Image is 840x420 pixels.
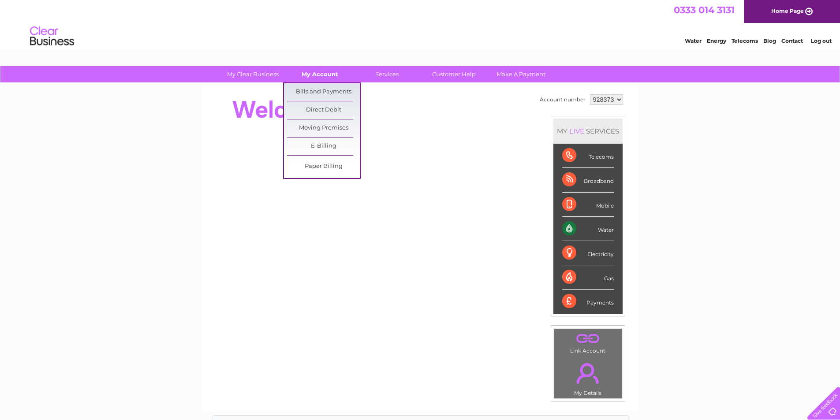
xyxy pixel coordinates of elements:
[781,37,803,44] a: Contact
[287,138,360,155] a: E-Billing
[287,83,360,101] a: Bills and Payments
[418,66,490,82] a: Customer Help
[562,217,614,241] div: Water
[562,265,614,290] div: Gas
[351,66,423,82] a: Services
[284,66,356,82] a: My Account
[562,168,614,192] div: Broadband
[217,66,289,82] a: My Clear Business
[30,23,75,50] img: logo.png
[538,92,588,107] td: Account number
[562,290,614,313] div: Payments
[811,37,832,44] a: Log out
[674,4,735,15] a: 0333 014 3131
[567,127,586,135] div: LIVE
[556,358,620,389] a: .
[732,37,758,44] a: Telecoms
[287,119,360,137] a: Moving Premises
[562,241,614,265] div: Electricity
[212,5,629,43] div: Clear Business is a trading name of Verastar Limited (registered in [GEOGRAPHIC_DATA] No. 3667643...
[562,193,614,217] div: Mobile
[287,101,360,119] a: Direct Debit
[556,331,620,346] a: .
[485,66,557,82] a: Make A Payment
[707,37,726,44] a: Energy
[763,37,776,44] a: Blog
[553,119,623,144] div: MY SERVICES
[554,356,622,399] td: My Details
[685,37,702,44] a: Water
[554,328,622,356] td: Link Account
[287,158,360,175] a: Paper Billing
[562,144,614,168] div: Telecoms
